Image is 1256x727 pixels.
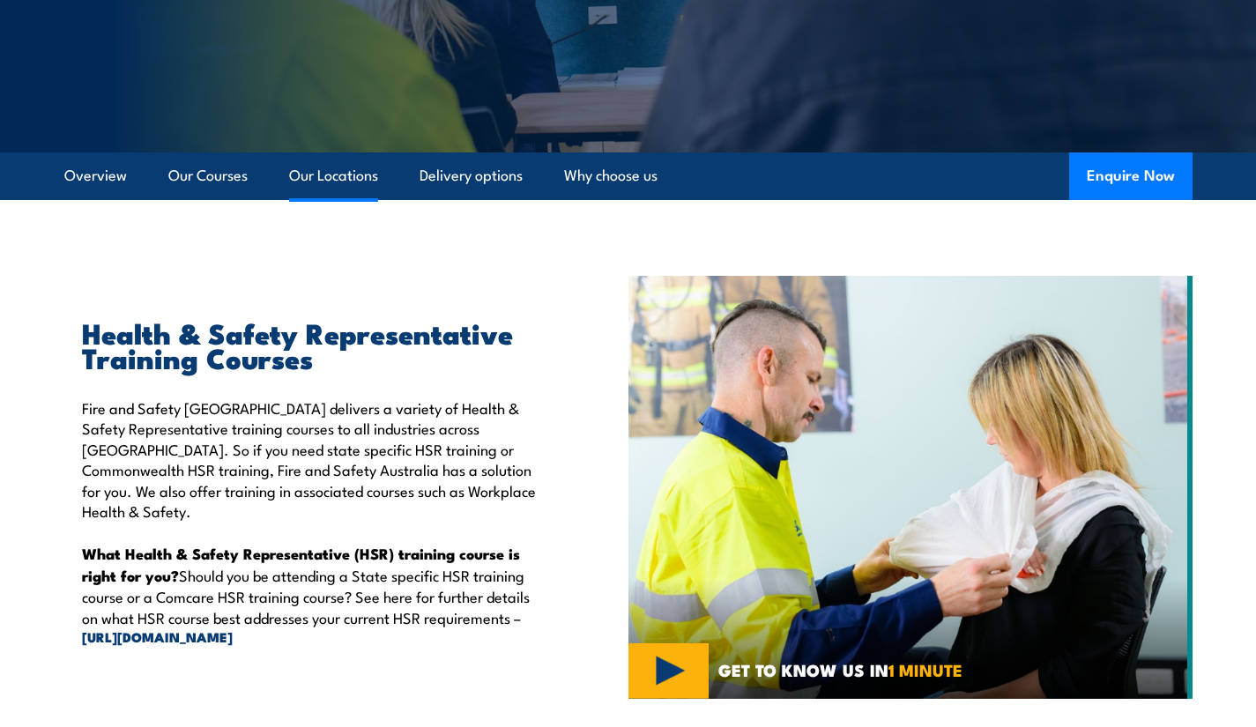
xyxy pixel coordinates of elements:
span: GET TO KNOW US IN [718,662,962,678]
a: Delivery options [420,152,523,199]
a: Our Locations [289,152,378,199]
a: Our Courses [168,152,248,199]
a: Why choose us [564,152,658,199]
h2: Health & Safety Representative Training Courses [82,320,547,369]
strong: What Health & Safety Representative (HSR) training course is right for you? [82,542,520,586]
p: Should you be attending a State specific HSR training course or a Comcare HSR training course? Se... [82,543,547,647]
a: [URL][DOMAIN_NAME] [82,627,547,647]
strong: 1 MINUTE [888,657,962,682]
img: Fire & Safety Australia deliver Health and Safety Representatives Training Courses – HSR Training [628,276,1193,699]
p: Fire and Safety [GEOGRAPHIC_DATA] delivers a variety of Health & Safety Representative training c... [82,397,547,521]
a: Overview [64,152,127,199]
button: Enquire Now [1069,152,1193,200]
